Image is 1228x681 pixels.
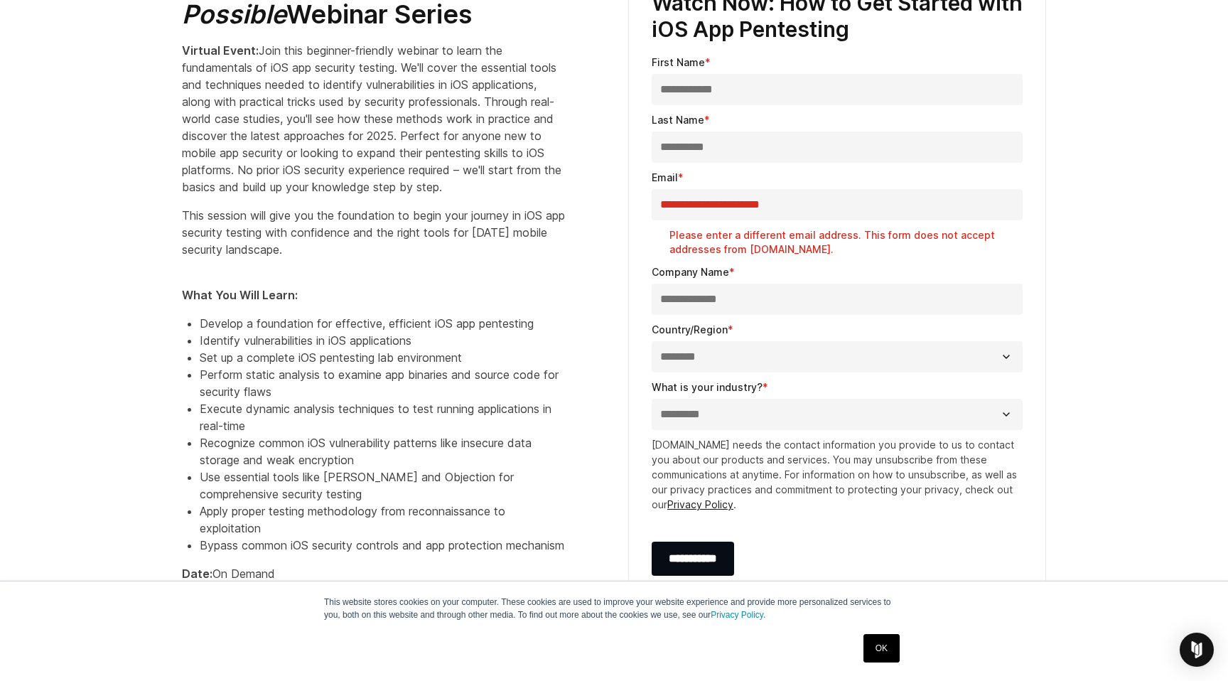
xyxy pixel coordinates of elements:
span: Email [652,171,678,183]
a: Privacy Policy [667,498,733,510]
p: On Demand [182,565,566,582]
li: Apply proper testing methodology from reconnaissance to exploitation [200,503,566,537]
a: OK [863,634,900,663]
li: Develop a foundation for effective, efficient iOS app pentesting [200,315,566,332]
p: [DOMAIN_NAME] needs the contact information you provide to us to contact you about our products a... [652,437,1023,512]
li: Identify vulnerabilities in iOS applications [200,332,566,349]
li: Perform static analysis to examine app binaries and source code for security flaws [200,366,566,400]
li: Recognize common iOS vulnerability patterns like insecure data storage and weak encryption [200,434,566,468]
a: Privacy Policy. [711,610,765,620]
span: What is your industry? [652,381,763,393]
span: Join this beginner-friendly webinar to learn the fundamentals of iOS app security testing. We'll ... [182,43,561,194]
li: Bypass common iOS security controls and app protection mechanism [200,537,566,554]
span: Last Name [652,114,704,126]
span: This session will give you the foundation to begin your journey in iOS app security testing with ... [182,208,565,257]
span: First Name [652,56,705,68]
div: Open Intercom Messenger [1180,633,1214,667]
span: Country/Region [652,323,728,336]
li: Execute dynamic analysis techniques to test running applications in real-time [200,400,566,434]
li: Set up a complete iOS pentesting lab environment [200,349,566,366]
span: Company Name [652,266,729,278]
p: This website stores cookies on your computer. These cookies are used to improve your website expe... [324,596,904,621]
strong: Date: [182,567,212,581]
label: Please enter a different email address. This form does not accept addresses from [DOMAIN_NAME]. [669,228,1023,257]
li: Use essential tools like [PERSON_NAME] and Objection for comprehensive security testing [200,468,566,503]
strong: Virtual Event: [182,43,259,58]
strong: What You Will Learn: [182,288,298,302]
